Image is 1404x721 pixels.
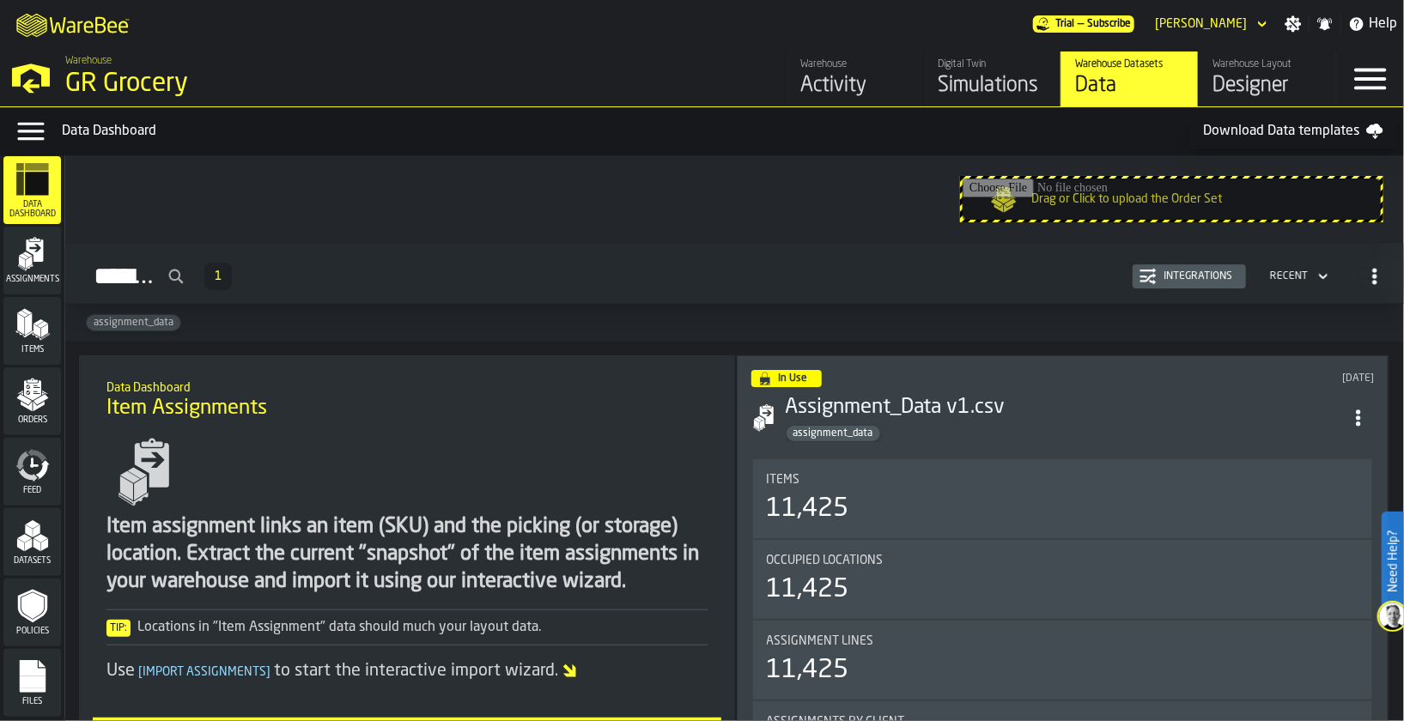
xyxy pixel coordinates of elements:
[938,58,1047,70] div: Digital Twin
[3,275,61,284] span: Assignments
[767,634,874,648] span: Assignment lines
[786,394,1343,421] h3: Assignment_Data v1.csv
[106,620,131,637] span: Tip:
[751,370,822,387] div: status-4 2
[3,438,61,506] li: menu Feed
[1383,513,1402,609] label: Need Help?
[1033,15,1134,33] div: Menu Subscription
[767,634,1358,648] div: Title
[106,513,707,596] div: Item assignment links an item (SKU) and the picking (or storage) location. Extract the current "s...
[938,72,1047,100] div: Simulations
[7,114,55,148] label: button-toggle-Data Menu
[767,494,849,524] div: 11,425
[1155,17,1247,31] div: DropdownMenuValue-Sandhya Gopakumar
[753,621,1372,700] div: stat-Assignment lines
[1133,264,1246,288] button: button-Integrations
[1055,18,1074,30] span: Trial
[787,427,880,439] span: assignment_data
[767,473,1358,487] div: Title
[3,345,61,354] span: Items
[1078,18,1084,30] span: —
[3,627,61,636] span: Policies
[3,415,61,425] span: Orders
[3,649,61,718] li: menu Files
[767,473,800,487] span: Items
[3,227,61,295] li: menu Assignments
[1270,270,1308,282] div: DropdownMenuValue-4
[1189,114,1397,148] a: Download Data templates
[138,666,143,678] span: [
[3,367,61,436] li: menu Orders
[923,51,1061,106] a: link-to-/wh/i/e451d98b-95f6-4604-91ff-c80219f9c36d/simulations
[65,69,529,100] div: GR Grocery
[3,508,61,577] li: menu Datasets
[1148,14,1271,34] div: DropdownMenuValue-Sandhya Gopakumar
[1310,15,1340,33] label: button-toggle-Notifications
[65,55,112,67] span: Warehouse
[767,554,1358,567] div: Title
[1213,58,1322,70] div: Warehouse Layout
[767,554,884,567] span: Occupied Locations
[767,574,849,605] div: 11,425
[1213,72,1322,100] div: Designer
[753,459,1372,538] div: stat-Items
[3,697,61,706] span: Files
[266,666,270,678] span: ]
[87,317,180,329] span: assignment_data
[3,579,61,647] li: menu Policies
[106,395,267,422] span: Item Assignments
[800,72,909,100] div: Activity
[1198,51,1335,106] a: link-to-/wh/i/e451d98b-95f6-4604-91ff-c80219f9c36d/designer
[106,659,707,683] div: Use to start the interactive import wizard.
[62,121,1189,142] div: Data Dashboard
[3,156,61,225] li: menu Data Dashboard
[1278,15,1309,33] label: button-toggle-Settings
[1341,14,1404,34] label: button-toggle-Help
[786,51,923,106] a: link-to-/wh/i/e451d98b-95f6-4604-91ff-c80219f9c36d/feed/
[1369,14,1397,34] span: Help
[767,655,849,686] div: 11,425
[135,666,274,678] span: Import Assignments
[779,373,808,384] span: In Use
[1061,51,1198,106] a: link-to-/wh/i/e451d98b-95f6-4604-91ff-c80219f9c36d/data
[1099,373,1374,385] div: Updated: 9/9/2025, 2:12:10 PM Created: 9/8/2025, 8:21:55 AM
[800,58,909,70] div: Warehouse
[753,540,1372,619] div: stat-Occupied Locations
[1075,58,1184,70] div: Warehouse Datasets
[1336,51,1404,106] label: button-toggle-Menu
[65,243,1404,304] h2: button-Assignments
[3,556,61,566] span: Datasets
[1075,72,1184,100] div: Data
[3,486,61,495] span: Feed
[1157,270,1239,282] div: Integrations
[1263,266,1332,287] div: DropdownMenuValue-4
[106,617,707,638] div: Locations in "Item Assignment" data should much your layout data.
[1087,18,1131,30] span: Subscribe
[3,297,61,366] li: menu Items
[963,179,1381,220] input: Drag or Click to upload the Order Set
[215,270,222,282] span: 1
[198,263,239,290] div: ButtonLoadMore-Load More-Prev-First-Last
[106,378,707,395] h2: Sub Title
[3,200,61,219] span: Data Dashboard
[1033,15,1134,33] a: link-to-/wh/i/e451d98b-95f6-4604-91ff-c80219f9c36d/pricing/
[93,369,720,431] div: title-Item Assignments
